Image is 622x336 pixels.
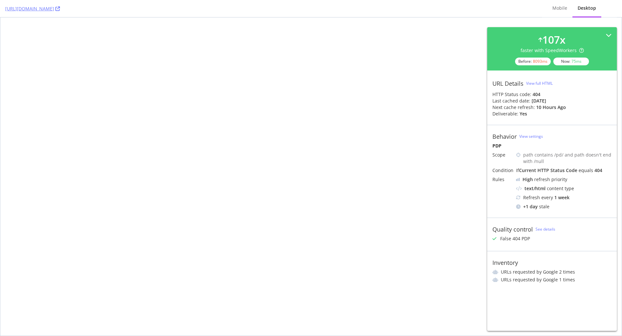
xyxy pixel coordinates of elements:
[519,167,577,173] div: Current HTTP Status Code
[533,91,540,97] strong: 404
[516,178,520,181] img: cRr4yx4cyByr8BeLxltRlzBPIAAAAAElFTkSuQmCC
[492,143,612,149] div: PDP
[492,259,518,266] div: Inventory
[492,104,535,111] div: Next cache refresh:
[536,226,555,232] a: See details
[492,269,612,275] li: URLs requested by Google 2 times
[523,152,612,165] div: path contains /pd/ and path doesn't end with /null
[516,203,612,210] div: stale
[553,58,589,65] div: Now:
[492,80,524,87] div: URL Details
[492,226,533,233] div: Quality control
[594,167,602,173] div: 404
[526,78,553,89] button: View full HTML
[526,81,553,86] div: View full HTML
[523,176,567,183] div: refresh priority
[578,5,596,11] div: Desktop
[571,59,582,64] div: 75 ms
[542,32,566,47] div: 107 x
[516,167,612,174] div: If
[492,91,612,98] div: HTTP Status code:
[492,176,513,183] div: Rules
[492,276,612,283] li: URLs requested by Google 1 times
[520,111,527,117] div: Yes
[516,185,612,192] div: content type
[492,167,513,174] div: Condition
[516,194,612,201] div: Refresh every
[5,5,60,12] a: [URL][DOMAIN_NAME]
[521,47,584,54] div: faster with SpeedWorkers
[536,104,566,111] div: 10 hours ago
[523,203,538,210] div: + 1 day
[524,185,546,192] div: text/html
[554,194,570,201] div: 1 week
[579,167,593,173] div: equals
[500,235,530,242] div: False 404 PDP
[492,133,517,140] div: Behavior
[492,152,513,158] div: Scope
[492,98,530,104] div: Last cached date:
[519,134,543,139] a: View settings
[552,5,567,11] div: Mobile
[515,58,551,65] div: Before:
[523,176,533,183] div: High
[492,111,518,117] div: Deliverable:
[532,98,546,104] div: [DATE]
[533,59,547,64] div: 8093 ms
